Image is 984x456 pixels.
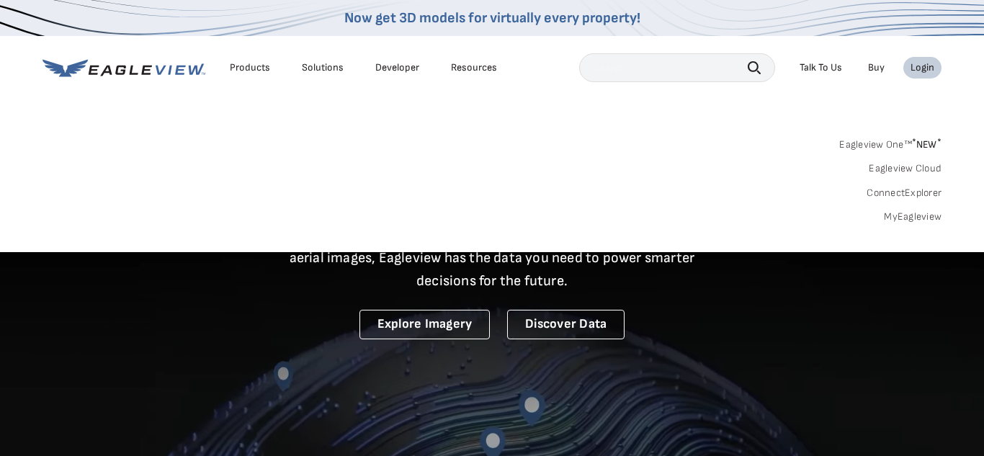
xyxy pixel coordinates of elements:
[230,61,270,74] div: Products
[344,9,640,27] a: Now get 3D models for virtually every property!
[451,61,497,74] div: Resources
[302,61,344,74] div: Solutions
[579,53,775,82] input: Search
[869,162,941,175] a: Eagleview Cloud
[800,61,842,74] div: Talk To Us
[359,310,491,339] a: Explore Imagery
[375,61,419,74] a: Developer
[839,134,941,151] a: Eagleview One™*NEW*
[911,61,934,74] div: Login
[272,223,712,292] p: A new era starts here. Built on more than 3.5 billion high-resolution aerial images, Eagleview ha...
[868,61,885,74] a: Buy
[912,138,941,151] span: NEW
[884,210,941,223] a: MyEagleview
[507,310,625,339] a: Discover Data
[867,187,941,200] a: ConnectExplorer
